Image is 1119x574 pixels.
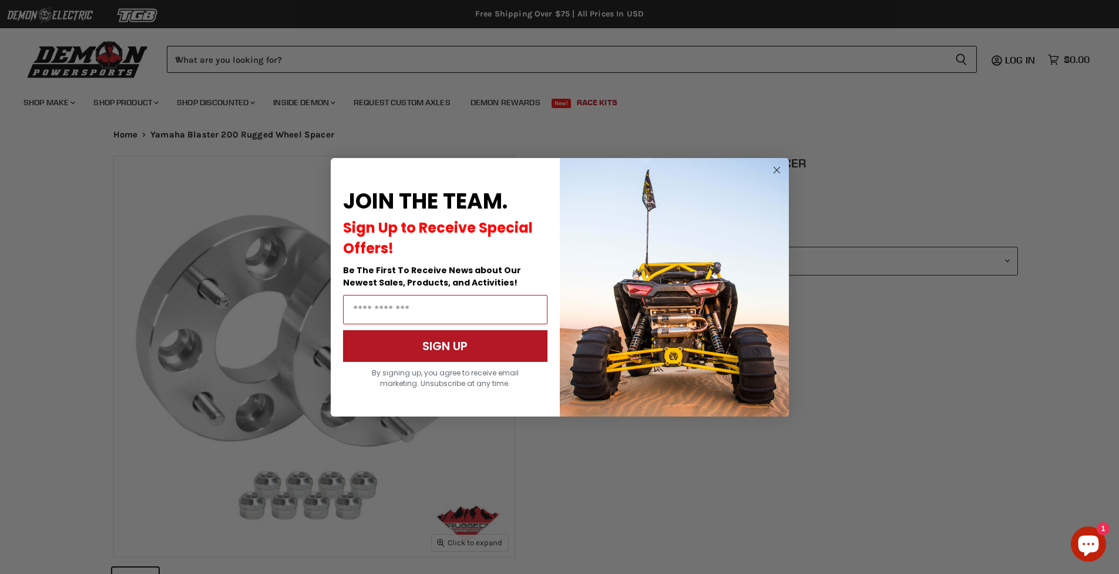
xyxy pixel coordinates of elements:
inbox-online-store-chat: Shopify online store chat [1067,526,1110,565]
span: Be The First To Receive News about Our Newest Sales, Products, and Activities! [343,264,521,288]
span: JOIN THE TEAM. [343,186,508,216]
span: By signing up, you agree to receive email marketing. Unsubscribe at any time. [372,368,519,388]
button: SIGN UP [343,330,547,362]
button: Close dialog [769,163,784,177]
input: Email Address [343,295,547,324]
img: a9095488-b6e7-41ba-879d-588abfab540b.jpeg [560,158,789,417]
span: Sign Up to Receive Special Offers! [343,218,533,258]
